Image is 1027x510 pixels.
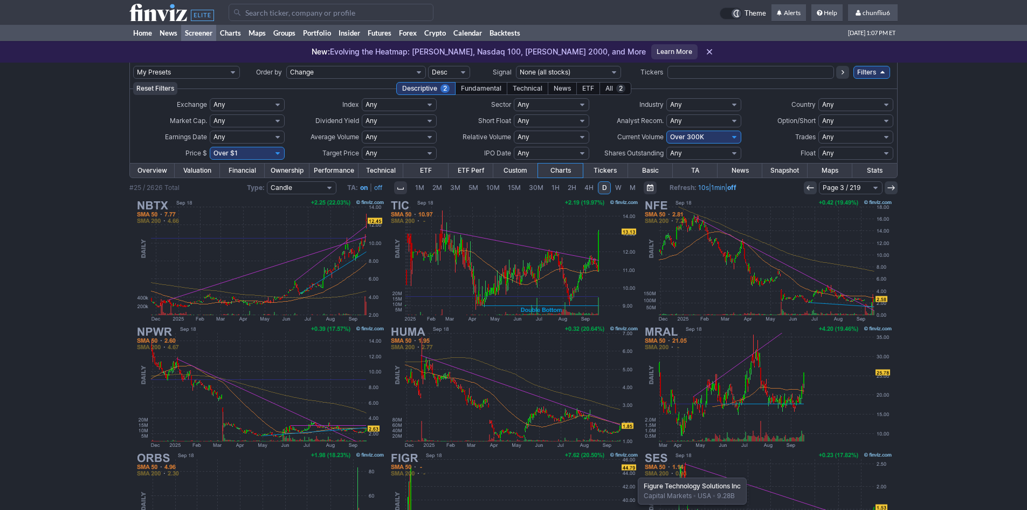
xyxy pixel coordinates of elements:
[644,181,657,194] button: Range
[133,82,177,95] button: Reset Filters
[421,25,450,41] a: Crypto
[446,181,464,194] a: 3M
[395,25,421,41] a: Forex
[564,181,580,194] a: 2H
[508,183,521,192] span: 15M
[698,183,709,192] a: 10s
[370,183,372,192] span: |
[429,181,446,194] a: 2M
[465,181,482,194] a: 5M
[525,181,547,194] a: 30M
[795,133,816,141] span: Trades
[718,164,762,178] a: News
[552,183,560,192] span: 1H
[848,4,898,22] a: chunfliu6
[568,183,576,192] span: 2H
[312,47,330,56] span: New:
[493,68,512,76] span: Signal
[299,25,335,41] a: Portfolio
[630,183,636,192] span: M
[347,183,358,192] b: TA:
[777,117,816,125] span: Option/Short
[583,164,628,178] a: Tickers
[388,324,640,450] img: HUMA - Humacyte Inc - Stock Price Chart
[185,149,207,157] span: Price $
[388,198,640,324] img: TIC - Acuren Corporation Ltd - Stock Price Chart
[130,164,175,178] a: Overview
[644,482,741,490] b: Figure Technology Solutions Inc
[177,100,207,108] span: Exchange
[598,181,611,194] a: D
[440,84,450,93] span: 2
[309,164,359,178] a: Performance
[478,117,511,125] span: Short Float
[863,9,890,17] span: chunfliu6
[811,4,843,22] a: Help
[342,100,359,108] span: Index
[638,478,747,505] div: Capital Markets USA 9.28B
[673,164,718,178] a: TA
[853,66,890,79] a: Filters
[617,117,664,125] span: Analyst Recom.
[403,164,448,178] a: ETF
[181,25,216,41] a: Screener
[486,25,524,41] a: Backtests
[771,4,806,22] a: Alerts
[449,164,493,178] a: ETF Perf
[468,183,478,192] span: 5M
[134,198,386,324] img: NBTX - Nanobiotix ADR - Stock Price Chart
[415,183,424,192] span: 1M
[576,82,600,95] div: ETF
[602,183,607,192] span: D
[265,164,309,178] a: Ownership
[175,164,219,178] a: Valuation
[360,183,368,192] a: on
[484,149,511,157] span: IPO Date
[216,25,245,41] a: Charts
[639,100,664,108] span: Industry
[615,183,622,192] span: W
[640,68,663,76] span: Tickers
[432,183,442,192] span: 2M
[711,492,717,500] span: •
[129,25,156,41] a: Home
[491,100,511,108] span: Sector
[311,133,359,141] span: Average Volume
[599,82,631,95] div: All
[247,183,265,192] b: Type:
[727,183,736,192] a: off
[670,182,736,193] span: | |
[642,198,894,324] img: NFE - New Fortress Energy Inc - Stock Price Chart
[486,183,500,192] span: 10M
[617,133,664,141] span: Current Volume
[245,25,270,41] a: Maps
[801,149,816,157] span: Float
[852,164,897,178] a: Stats
[256,68,282,76] span: Order by
[616,84,625,93] span: 2
[651,44,698,59] a: Learn More
[165,133,207,141] span: Earnings Date
[604,149,664,157] span: Shares Outstanding
[322,149,359,157] span: Target Price
[711,183,725,192] a: 1min
[374,183,382,192] a: off
[312,46,646,57] p: Evolving the Heatmap: [PERSON_NAME], Nasdaq 100, [PERSON_NAME] 2000, and More
[548,82,577,95] div: News
[450,183,460,192] span: 3M
[229,4,433,21] input: Search
[548,181,563,194] a: 1H
[463,133,511,141] span: Relative Volume
[692,492,698,500] span: •
[129,182,180,193] div: #25 / 2626 Total
[584,183,594,192] span: 4H
[220,164,265,178] a: Financial
[359,164,403,178] a: Technical
[808,164,852,178] a: Maps
[455,82,507,95] div: Fundamental
[411,181,428,194] a: 1M
[396,82,456,95] div: Descriptive
[364,25,395,41] a: Futures
[581,181,597,194] a: 4H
